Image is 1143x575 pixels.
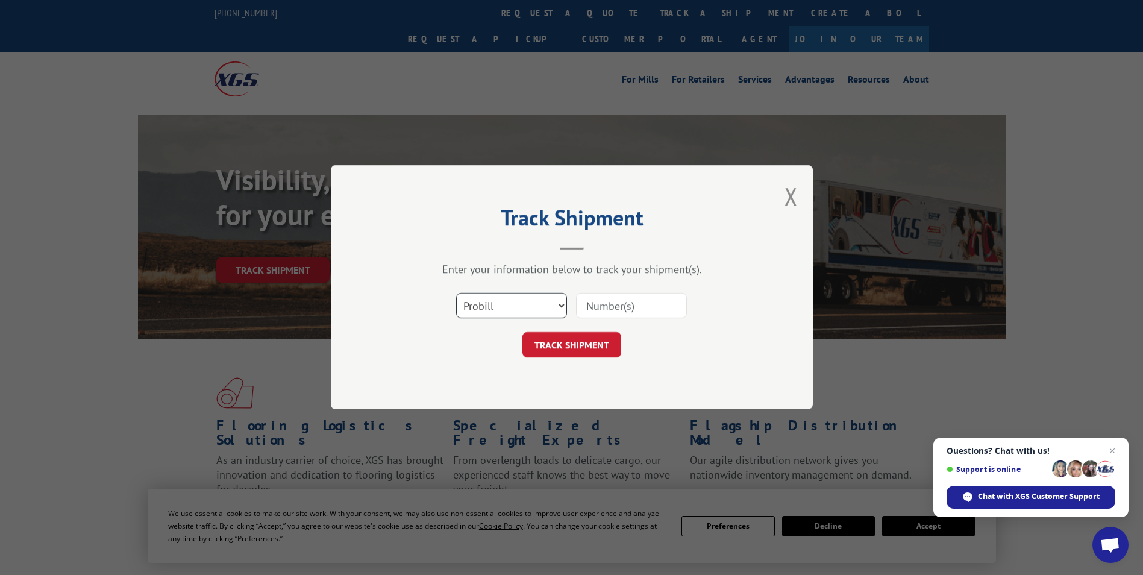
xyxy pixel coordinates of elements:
[1092,527,1129,563] div: Open chat
[391,263,753,277] div: Enter your information below to track your shipment(s).
[1105,444,1120,458] span: Close chat
[784,180,798,212] button: Close modal
[947,446,1115,456] span: Questions? Chat with us!
[947,486,1115,509] div: Chat with XGS Customer Support
[947,465,1048,474] span: Support is online
[391,209,753,232] h2: Track Shipment
[522,333,621,358] button: TRACK SHIPMENT
[576,294,687,319] input: Number(s)
[978,491,1100,502] span: Chat with XGS Customer Support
